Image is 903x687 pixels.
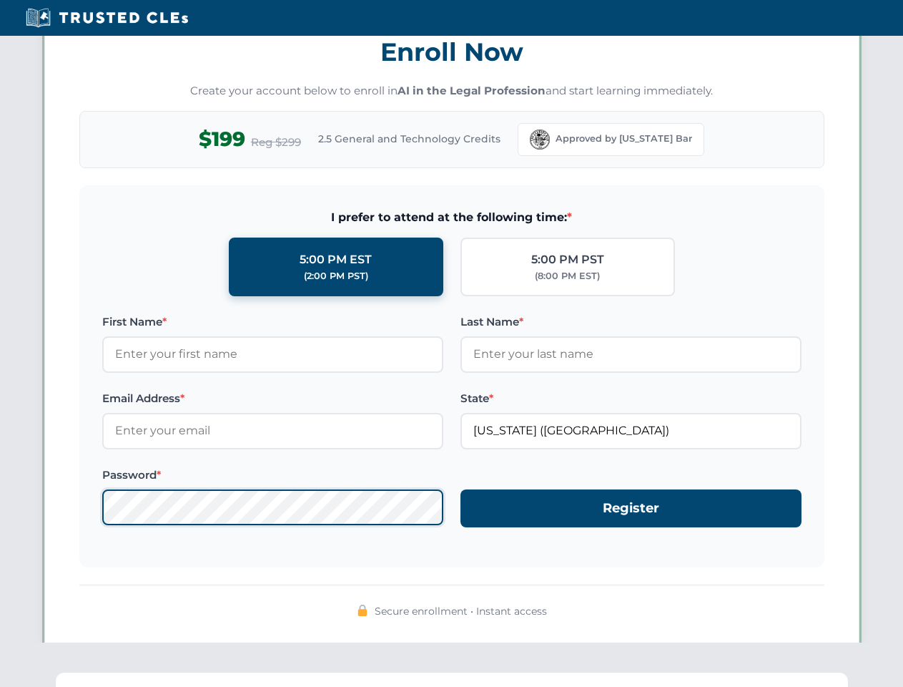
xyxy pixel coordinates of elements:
[460,489,801,527] button: Register
[102,208,801,227] span: I prefer to attend at the following time:
[375,603,547,619] span: Secure enrollment • Instant access
[318,131,500,147] span: 2.5 General and Technology Credits
[21,7,192,29] img: Trusted CLEs
[530,130,550,150] img: Florida Bar
[102,390,443,407] label: Email Address
[199,123,245,155] span: $199
[460,390,801,407] label: State
[460,413,801,449] input: Florida (FL)
[102,313,443,331] label: First Name
[251,134,301,151] span: Reg $299
[535,269,600,283] div: (8:00 PM EST)
[304,269,368,283] div: (2:00 PM PST)
[531,250,604,269] div: 5:00 PM PST
[556,132,692,146] span: Approved by [US_STATE] Bar
[102,467,443,484] label: Password
[460,336,801,372] input: Enter your last name
[79,83,824,99] p: Create your account below to enroll in and start learning immediately.
[460,313,801,331] label: Last Name
[102,336,443,372] input: Enter your first name
[300,250,372,269] div: 5:00 PM EST
[102,413,443,449] input: Enter your email
[357,605,368,616] img: 🔒
[79,29,824,74] h3: Enroll Now
[398,84,546,97] strong: AI in the Legal Profession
